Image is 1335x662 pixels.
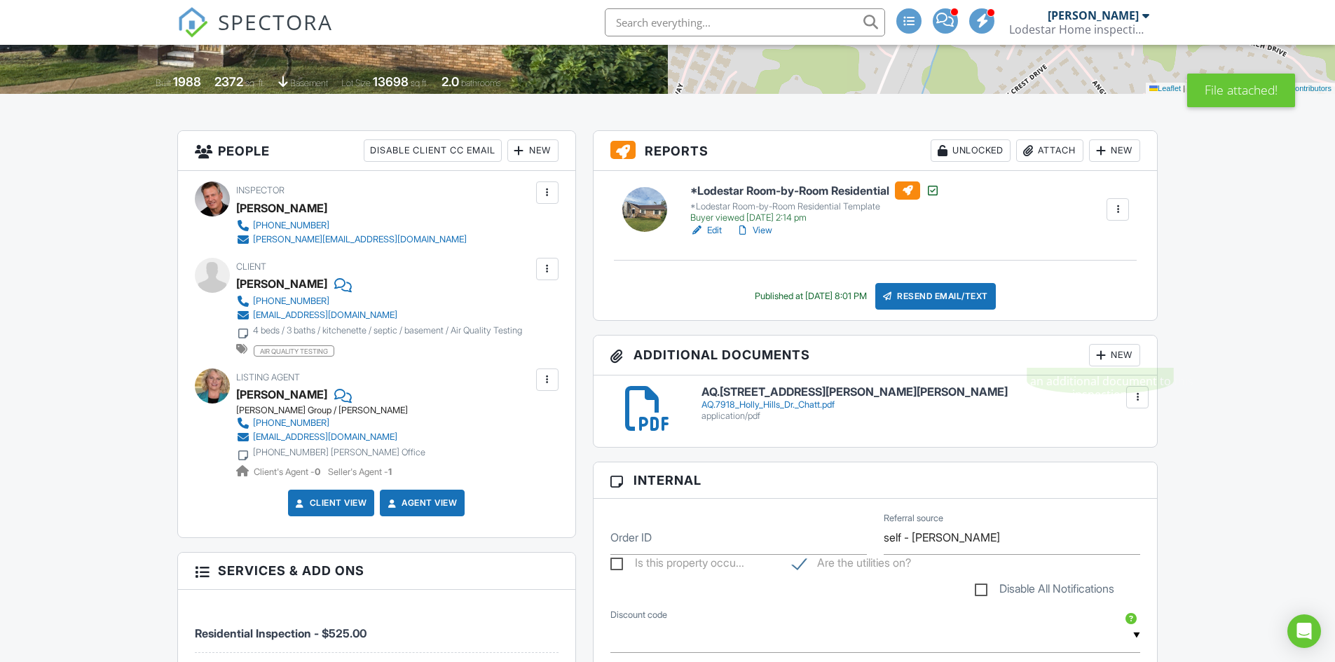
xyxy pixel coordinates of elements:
img: The Best Home Inspection Software - Spectora [177,7,208,38]
span: Air Quality Testing [254,345,334,357]
div: [PHONE_NUMBER] [253,418,329,429]
a: Agent View [385,496,457,510]
label: Discount code [610,609,667,621]
span: Lot Size [341,78,371,88]
a: [PHONE_NUMBER] [236,219,467,233]
span: Residential Inspection - $525.00 [195,626,367,640]
div: [PHONE_NUMBER] [PERSON_NAME] Office [253,447,425,458]
div: New [507,139,559,162]
div: [EMAIL_ADDRESS][DOMAIN_NAME] [253,432,397,443]
div: AQ.7918_Holly_Hills_Dr._Chatt.pdf [701,399,1141,411]
a: [EMAIL_ADDRESS][DOMAIN_NAME] [236,430,425,444]
span: Listing Agent [236,372,300,382]
strong: 0 [315,467,320,477]
h6: AQ.[STREET_ADDRESS][PERSON_NAME][PERSON_NAME] [701,386,1141,399]
div: [PERSON_NAME][EMAIL_ADDRESS][DOMAIN_NAME] [253,234,467,245]
div: 13698 [373,74,409,89]
h3: Additional Documents [594,336,1158,375]
div: New [1089,344,1140,366]
div: application/pdf [701,411,1141,422]
div: 4 beds / 3 baths / kitchenette / septic / basement / Air Quality Testing [253,325,522,336]
div: [PERSON_NAME] [236,273,327,294]
span: sq.ft. [411,78,428,88]
h3: Internal [594,462,1158,499]
h3: Services & Add ons [178,553,575,589]
div: [PERSON_NAME] Group / [PERSON_NAME] [236,405,437,416]
span: Client [236,261,266,272]
h3: Reports [594,131,1158,171]
span: basement [290,78,328,88]
a: [PERSON_NAME][EMAIL_ADDRESS][DOMAIN_NAME] [236,233,467,247]
div: [PERSON_NAME] [1048,8,1139,22]
div: 2.0 [441,74,459,89]
div: Resend Email/Text [875,283,996,310]
div: Unlocked [931,139,1011,162]
span: Built [156,78,171,88]
div: Disable Client CC Email [364,139,502,162]
div: Buyer viewed [DATE] 2:14 pm [690,212,940,223]
div: Lodestar Home inspections ,LLC [1009,22,1149,36]
div: File attached! [1187,74,1295,107]
div: [EMAIL_ADDRESS][DOMAIN_NAME] [253,310,397,321]
span: Seller's Agent - [328,467,392,477]
a: [PHONE_NUMBER] [236,416,425,430]
li: Service: Residential Inspection [195,600,559,653]
span: | [1183,84,1185,92]
a: Leaflet [1149,84,1181,92]
span: sq. ft. [245,78,265,88]
div: 1988 [173,74,201,89]
label: Are the utilities on? [793,556,911,574]
span: SPECTORA [218,7,333,36]
a: [EMAIL_ADDRESS][DOMAIN_NAME] [236,308,522,322]
div: Attach [1016,139,1083,162]
div: Published at [DATE] 8:01 PM [755,291,867,302]
label: Disable All Notifications [975,582,1114,600]
div: [PHONE_NUMBER] [253,296,329,307]
label: Order ID [610,530,652,545]
div: [PERSON_NAME] [236,198,327,219]
h6: *Lodestar Room-by-Room Residential [690,181,940,200]
a: *Lodestar Room-by-Room Residential *Lodestar Room-by-Room Residential Template Buyer viewed [DATE... [690,181,940,223]
a: View [736,223,772,237]
a: Edit [690,223,722,237]
a: Client View [293,496,367,510]
strong: 1 [388,467,392,477]
label: Referral source [884,512,943,525]
label: Is this property occupied? [610,556,744,574]
span: bathrooms [461,78,501,88]
span: Inspector [236,185,285,195]
div: New [1089,139,1140,162]
h3: People [178,131,575,171]
div: *Lodestar Room-by-Room Residential Template [690,201,940,212]
div: [PHONE_NUMBER] [253,220,329,231]
a: [PERSON_NAME] [236,384,327,405]
span: Client's Agent - [254,467,322,477]
a: [PHONE_NUMBER] [236,294,522,308]
div: Open Intercom Messenger [1287,614,1321,648]
input: Search everything... [605,8,885,36]
div: 2372 [214,74,243,89]
a: SPECTORA [177,19,333,48]
a: AQ.[STREET_ADDRESS][PERSON_NAME][PERSON_NAME] AQ.7918_Holly_Hills_Dr._Chatt.pdf application/pdf [701,386,1141,422]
